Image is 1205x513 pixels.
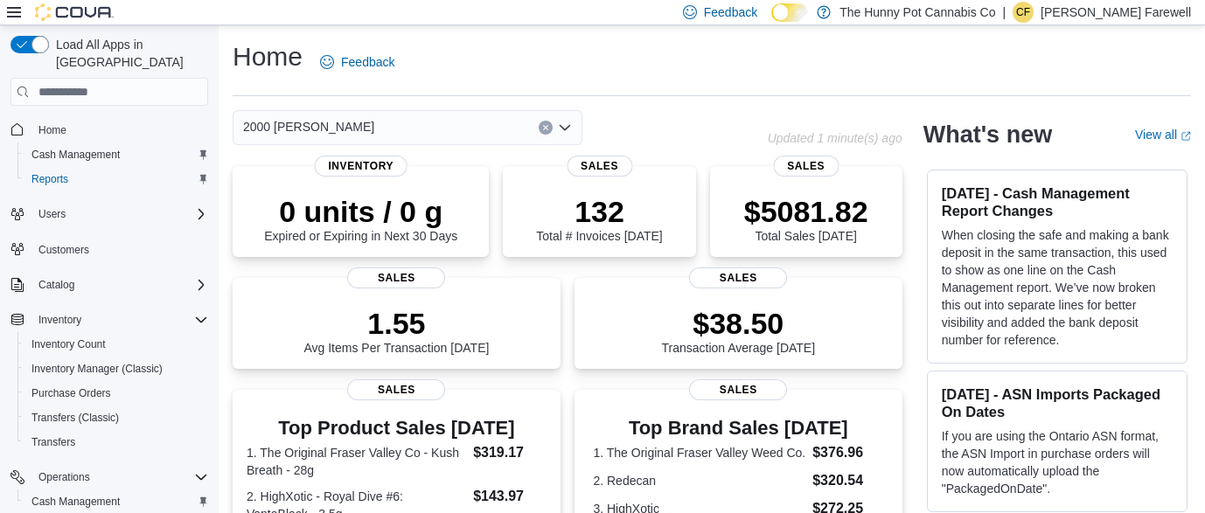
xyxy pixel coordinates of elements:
[31,435,75,449] span: Transfers
[536,194,662,229] p: 132
[1181,131,1191,142] svg: External link
[24,491,127,512] a: Cash Management
[233,39,303,74] h1: Home
[38,470,90,484] span: Operations
[24,144,127,165] a: Cash Management
[243,116,374,137] span: 2000 [PERSON_NAME]
[17,381,215,406] button: Purchase Orders
[31,120,73,141] a: Home
[31,337,106,351] span: Inventory Count
[942,184,1173,219] h3: [DATE] - Cash Management Report Changes
[24,407,208,428] span: Transfers (Classic)
[31,467,208,488] span: Operations
[347,379,445,400] span: Sales
[264,194,457,229] p: 0 units / 0 g
[689,267,787,288] span: Sales
[38,278,74,292] span: Catalog
[1041,2,1191,23] p: [PERSON_NAME] Farewell
[17,167,215,191] button: Reports
[31,274,208,295] span: Catalog
[24,432,82,453] a: Transfers
[593,444,805,461] dt: 1. The Original Fraser Valley Weed Co.
[24,334,208,355] span: Inventory Count
[812,442,883,463] dd: $376.96
[24,383,118,404] a: Purchase Orders
[704,3,757,21] span: Feedback
[839,2,995,23] p: The Hunny Pot Cannabis Co
[247,418,547,439] h3: Top Product Sales [DATE]
[17,430,215,454] button: Transfers
[3,465,215,489] button: Operations
[661,306,815,341] p: $38.50
[17,332,215,357] button: Inventory Count
[567,156,632,177] span: Sales
[264,194,457,243] div: Expired or Expiring in Next 30 Days
[49,36,208,71] span: Load All Apps in [GEOGRAPHIC_DATA]
[689,379,787,400] span: Sales
[3,237,215,262] button: Customers
[923,121,1052,149] h2: What's new
[473,442,547,463] dd: $319.17
[539,121,553,135] button: Clear input
[31,148,120,162] span: Cash Management
[661,306,815,355] div: Transaction Average [DATE]
[17,357,215,381] button: Inventory Manager (Classic)
[31,362,163,376] span: Inventory Manager (Classic)
[31,309,88,330] button: Inventory
[31,274,81,295] button: Catalog
[768,131,902,145] p: Updated 1 minute(s) ago
[744,194,868,229] p: $5081.82
[536,194,662,243] div: Total # Invoices [DATE]
[942,385,1173,420] h3: [DATE] - ASN Imports Packaged On Dates
[558,121,572,135] button: Open list of options
[3,308,215,332] button: Inventory
[247,444,466,479] dt: 1. The Original Fraser Valley Co - Kush Breath - 28g
[24,491,208,512] span: Cash Management
[3,116,215,142] button: Home
[773,156,839,177] span: Sales
[38,207,66,221] span: Users
[1002,2,1006,23] p: |
[24,358,208,379] span: Inventory Manager (Classic)
[31,239,96,260] a: Customers
[24,358,170,379] a: Inventory Manager (Classic)
[303,306,489,355] div: Avg Items Per Transaction [DATE]
[24,169,208,190] span: Reports
[38,313,81,327] span: Inventory
[1135,128,1191,142] a: View allExternal link
[744,194,868,243] div: Total Sales [DATE]
[942,427,1173,497] p: If you are using the Ontario ASN format, the ASN Import in purchase orders will now automatically...
[17,406,215,430] button: Transfers (Classic)
[31,239,208,260] span: Customers
[303,306,489,341] p: 1.55
[314,156,407,177] span: Inventory
[942,226,1173,349] p: When closing the safe and making a bank deposit in the same transaction, this used to show as one...
[341,53,394,71] span: Feedback
[35,3,114,21] img: Cova
[31,467,97,488] button: Operations
[38,243,89,257] span: Customers
[17,142,215,167] button: Cash Management
[347,267,445,288] span: Sales
[771,22,772,23] span: Dark Mode
[31,118,208,140] span: Home
[31,204,208,225] span: Users
[3,202,215,226] button: Users
[24,334,113,355] a: Inventory Count
[24,144,208,165] span: Cash Management
[473,486,547,507] dd: $143.97
[3,273,215,297] button: Catalog
[593,418,883,439] h3: Top Brand Sales [DATE]
[1013,2,1034,23] div: Conner Farewell
[31,386,111,400] span: Purchase Orders
[24,432,208,453] span: Transfers
[31,172,68,186] span: Reports
[313,45,401,80] a: Feedback
[38,123,66,137] span: Home
[771,3,808,22] input: Dark Mode
[593,472,805,489] dt: 2. Redecan
[31,204,73,225] button: Users
[1016,2,1030,23] span: CF
[24,169,75,190] a: Reports
[24,383,208,404] span: Purchase Orders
